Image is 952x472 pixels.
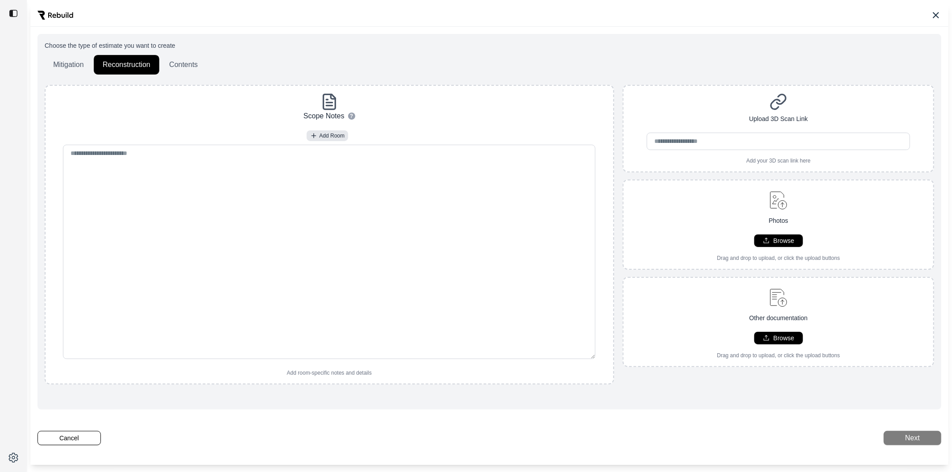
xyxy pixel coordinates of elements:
[746,157,811,164] p: Add your 3D scan link here
[754,234,803,247] button: Browse
[307,130,348,141] button: Add Room
[94,55,159,74] button: Reconstruction
[766,285,791,310] img: upload-document.svg
[287,369,372,376] p: Add room-specific notes and details
[37,11,73,20] img: Rebuild
[717,255,840,262] p: Drag and drop to upload, or click the upload buttons
[749,313,808,323] p: Other documentation
[303,111,345,121] p: Scope Notes
[773,236,794,245] p: Browse
[350,113,353,120] span: ?
[319,132,345,139] span: Add Room
[717,352,840,359] p: Drag and drop to upload, or click the upload buttons
[45,55,92,74] button: Mitigation
[766,188,791,213] img: upload-image.svg
[749,114,808,124] p: Upload 3D Scan Link
[9,9,18,18] img: toggle sidebar
[769,216,788,226] p: Photos
[754,332,803,344] button: Browse
[37,431,101,445] button: Cancel
[161,55,206,74] button: Contents
[45,41,934,50] p: Choose the type of estimate you want to create
[773,334,794,343] p: Browse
